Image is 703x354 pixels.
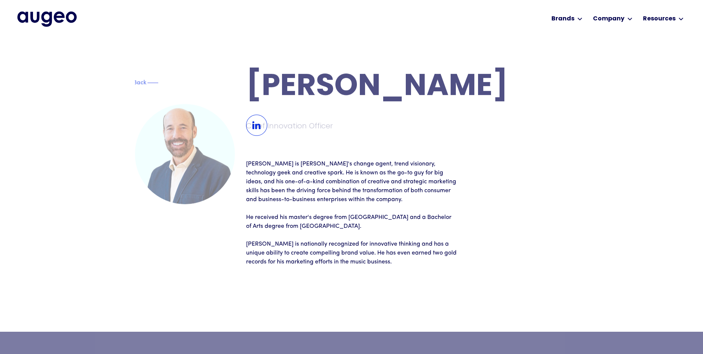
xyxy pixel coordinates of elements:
p: ‍ [246,231,457,240]
p: [PERSON_NAME] is [PERSON_NAME]'s change agent, trend visionary, technology geek and creative spar... [246,160,457,204]
img: Blue decorative line [147,78,158,87]
p: ‍ [246,204,457,213]
p: [PERSON_NAME] is nationally recognized for innovative thinking and has a unique ability to create... [246,240,457,266]
div: Brands [551,14,574,23]
img: Augeo's full logo in midnight blue. [17,12,77,26]
a: Blue text arrowBackBlue decorative line [135,79,166,86]
div: Resources [643,14,676,23]
img: LinkedIn Icon [246,115,267,136]
a: home [17,12,77,26]
div: Company [593,14,624,23]
div: Back [133,77,146,86]
h1: [PERSON_NAME] [246,72,568,102]
p: He received his master's degree from [GEOGRAPHIC_DATA] and a Bachelor of Arts degree from [GEOGRA... [246,213,457,231]
div: Chief Innovation Officer [246,121,460,131]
